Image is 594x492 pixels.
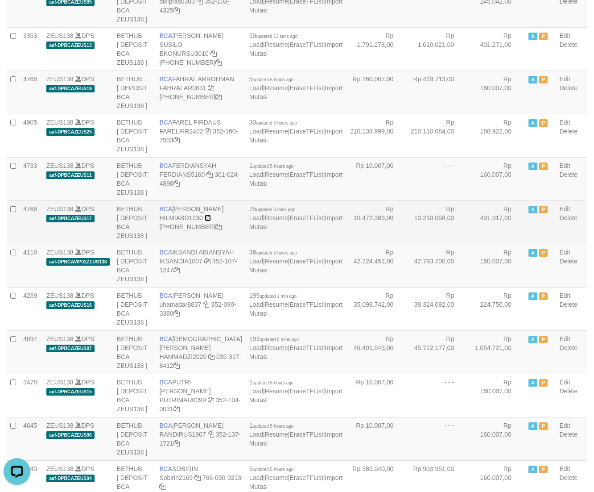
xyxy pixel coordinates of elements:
[289,431,323,438] a: EraseTFList
[559,335,570,342] a: Edit
[253,77,294,82] span: updated 5 hours ago
[159,292,172,299] span: BCA
[205,128,211,135] a: Copy FARELFIR2402 to clipboard
[113,200,156,244] td: BETHUB [ DEPOSIT BCA ZEUS138 ]
[159,249,172,256] span: BCA
[260,337,299,342] span: updated 8 mins ago
[159,119,172,126] span: BCA
[215,59,222,66] a: Copy 4062302392 to clipboard
[256,121,297,125] span: updated 5 hours ago
[46,42,95,49] span: aaf-DPBCAZEUS13
[159,128,203,135] a: FARELFIR2402
[249,171,342,187] a: Import Mutasi
[265,41,288,48] a: Resume
[156,374,245,417] td: PUTRI [PERSON_NAME] 352-104-0031
[265,388,288,395] a: Resume
[249,205,342,230] span: | | |
[249,258,263,265] a: Load
[173,310,180,317] a: Copy 3520903380 to clipboard
[559,474,577,481] a: Delete
[173,137,180,144] a: Copy 3521607503 to clipboard
[46,205,74,213] a: ZEUS138
[113,374,156,417] td: BETHUB [ DEPOSIT BCA ZEUS138 ]
[559,292,570,299] a: Edit
[156,71,245,114] td: FAHRAL ARROHMAN [PHONE_NUMBER]
[467,244,524,287] td: Rp 160.007,00
[559,84,577,92] a: Delete
[249,335,342,360] span: | | |
[265,214,288,221] a: Resume
[43,244,113,287] td: DPS
[539,33,548,40] span: Paused
[20,417,43,460] td: 4645
[249,474,263,481] a: Load
[46,258,110,266] span: aaf-DPBCAVIP02ZEUS138
[559,119,570,126] a: Edit
[289,301,323,308] a: EraseTFList
[253,164,294,169] span: updated 5 hours ago
[20,27,43,71] td: 3353
[173,362,180,369] a: Copy 0353178412 to clipboard
[113,71,156,114] td: BETHUB [ DEPOSIT BCA ZEUS138 ]
[173,267,180,274] a: Copy 3521071247 to clipboard
[249,379,342,404] span: | | |
[289,344,323,351] a: EraseTFList
[528,76,537,83] span: Active
[159,301,201,308] a: uhamadar8837
[467,330,524,374] td: Rp 1.054.721,00
[208,431,214,438] a: Copy RANDIRUS1907 to clipboard
[467,114,524,157] td: Rp 188.922,00
[46,388,95,396] span: aaf-DPBCAZEUS15
[249,258,342,274] a: Import Mutasi
[159,258,202,265] a: IKSANDIA1007
[113,330,156,374] td: BETHUB [ DEPOSIT BCA ZEUS138 ]
[346,114,407,157] td: Rp 210.138.999,00
[559,171,577,178] a: Delete
[265,84,288,92] a: Resume
[249,465,342,490] span: | | |
[528,292,537,300] span: Active
[407,114,467,157] td: Rp 210.110.084,00
[289,128,323,135] a: EraseTFList
[156,157,245,200] td: FERDIANSYAH 301-024-4896
[159,50,209,57] a: EKONURSU3010
[249,431,342,447] a: Import Mutasi
[46,335,74,342] a: ZEUS138
[528,119,537,127] span: Active
[346,417,407,460] td: Rp 10.007,00
[215,93,222,100] a: Copy 5665095158 to clipboard
[249,388,263,395] a: Load
[46,465,74,472] a: ZEUS138
[467,374,524,417] td: Rp 160.007,00
[407,287,467,330] td: Rp 38.324.092,00
[249,84,263,92] a: Load
[249,422,342,447] span: | | |
[289,84,323,92] a: EraseTFList
[46,345,95,352] span: aaf-DPBCAZEUS07
[407,330,467,374] td: Rp 45.722.177,00
[256,250,297,255] span: updated 5 hours ago
[467,287,524,330] td: Rp 224.756,00
[249,379,294,386] span: 1
[249,162,342,187] span: | | |
[539,249,548,257] span: Paused
[407,244,467,287] td: Rp 42.793.700,00
[46,119,74,126] a: ZEUS138
[539,206,548,213] span: Paused
[210,50,217,57] a: Copy EKONURSU3010 to clipboard
[249,344,263,351] a: Load
[265,474,288,481] a: Resume
[559,258,577,265] a: Delete
[260,294,297,299] span: updated 1 min ago
[539,292,548,300] span: Paused
[249,344,342,360] a: Import Mutasi
[208,84,214,92] a: Copy FAHRALAR0831 to clipboard
[43,157,113,200] td: DPS
[346,330,407,374] td: Rp 46.491.943,00
[249,119,297,126] span: 30
[539,422,548,430] span: Paused
[46,32,74,39] a: ZEUS138
[249,474,342,490] a: Import Mutasi
[43,200,113,244] td: DPS
[253,467,294,472] span: updated 5 hours ago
